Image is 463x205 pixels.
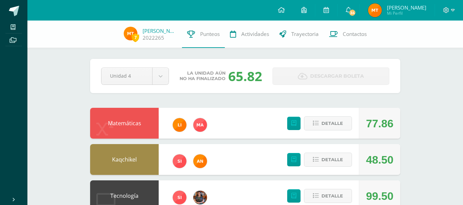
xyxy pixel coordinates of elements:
[310,68,364,85] span: Descargar boleta
[228,67,262,85] div: 65.82
[324,21,372,48] a: Contactos
[321,190,343,202] span: Detalle
[90,108,159,139] div: Matemáticas
[193,191,207,204] img: 60a759e8b02ec95d430434cf0c0a55c7.png
[387,4,426,11] span: [PERSON_NAME]
[304,153,352,167] button: Detalle
[143,27,177,34] a: [PERSON_NAME]
[387,10,426,16] span: Mi Perfil
[366,144,393,175] div: 48.50
[110,68,144,84] span: Unidad 4
[101,68,169,85] a: Unidad 4
[132,33,139,42] span: 7
[366,108,393,139] div: 77.86
[143,34,164,41] a: 2022265
[304,189,352,203] button: Detalle
[193,118,207,132] img: 777e29c093aa31b4e16d68b2ed8a8a42.png
[321,153,343,166] span: Detalle
[173,118,186,132] img: d78b0415a9069934bf99e685b082ed4f.png
[343,30,367,38] span: Contactos
[368,3,382,17] img: e31f9f6f4a257c0ce135a704c0b50aef.png
[274,21,324,48] a: Trayectoria
[291,30,319,38] span: Trayectoria
[241,30,269,38] span: Actividades
[304,116,352,130] button: Detalle
[180,71,226,81] span: La unidad aún no ha finalizado
[124,27,137,40] img: e31f9f6f4a257c0ce135a704c0b50aef.png
[173,154,186,168] img: 1e3c7f018e896ee8adc7065031dce62a.png
[349,9,356,16] span: 34
[225,21,274,48] a: Actividades
[182,21,225,48] a: Punteos
[90,144,159,175] div: Kaqchikel
[321,117,343,130] span: Detalle
[193,154,207,168] img: fc6731ddebfef4a76f049f6e852e62c4.png
[200,30,220,38] span: Punteos
[173,191,186,204] img: 1e3c7f018e896ee8adc7065031dce62a.png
